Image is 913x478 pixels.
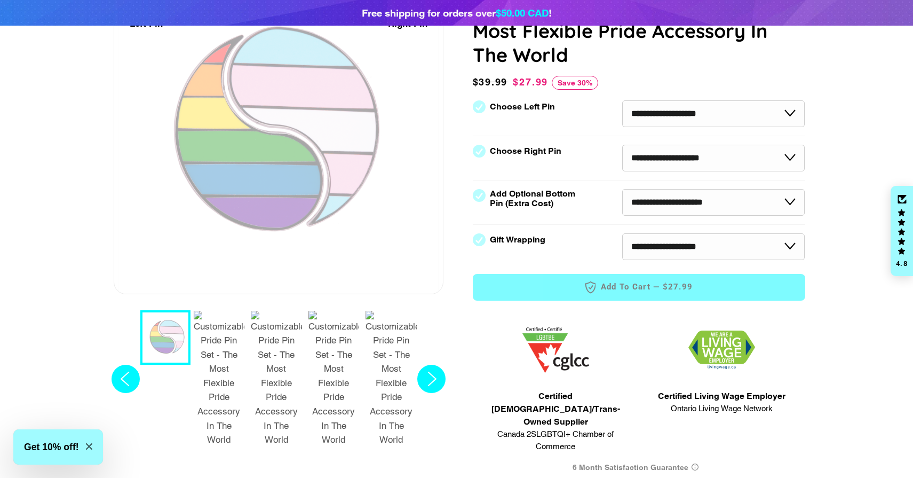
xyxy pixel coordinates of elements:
[496,7,549,19] span: $50.00 CAD
[658,403,785,415] span: Ontario Living Wage Network
[414,310,449,452] button: Next slide
[490,235,545,245] label: Gift Wrapping
[490,189,579,208] label: Add Optional Bottom Pin (Extra Cost)
[473,458,805,477] div: 6 Month Satisfaction Guarantee
[473,274,805,301] button: Add to Cart —$27.99
[140,310,190,365] button: 1 / 7
[478,428,634,452] span: Canada 2SLGBTQI+ Chamber of Commerce
[248,310,305,452] button: 3 / 7
[513,76,548,88] span: $27.99
[194,311,245,447] img: Customizable Pride Pin Set - The Most Flexible Pride Accessory In The World
[251,311,302,447] img: Customizable Pride Pin Set - The Most Flexible Pride Accessory In The World
[305,310,363,452] button: 4 / 7
[362,310,420,452] button: 5 / 7
[108,310,143,452] button: Previous slide
[308,311,360,447] img: Customizable Pride Pin Set - The Most Flexible Pride Accessory In The World
[688,331,755,370] img: 1706832627.png
[490,102,555,112] label: Choose Left Pin
[478,390,634,428] span: Certified [DEMOGRAPHIC_DATA]/Trans-Owned Supplier
[891,186,913,277] div: Click to open Judge.me floating reviews tab
[658,390,785,403] span: Certified Living Wage Employer
[473,76,508,88] span: $39.99
[190,310,248,452] button: 2 / 7
[663,282,693,292] span: $27.99
[489,280,789,294] span: Add to Cart —
[490,146,561,156] label: Choose Right Pin
[362,5,552,20] div: Free shipping for orders over !
[522,327,589,373] img: 1705457225.png
[366,311,417,447] img: Customizable Pride Pin Set - The Most Flexible Pride Accessory In The World
[895,260,908,267] div: 4.8
[552,76,598,90] span: Save 30%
